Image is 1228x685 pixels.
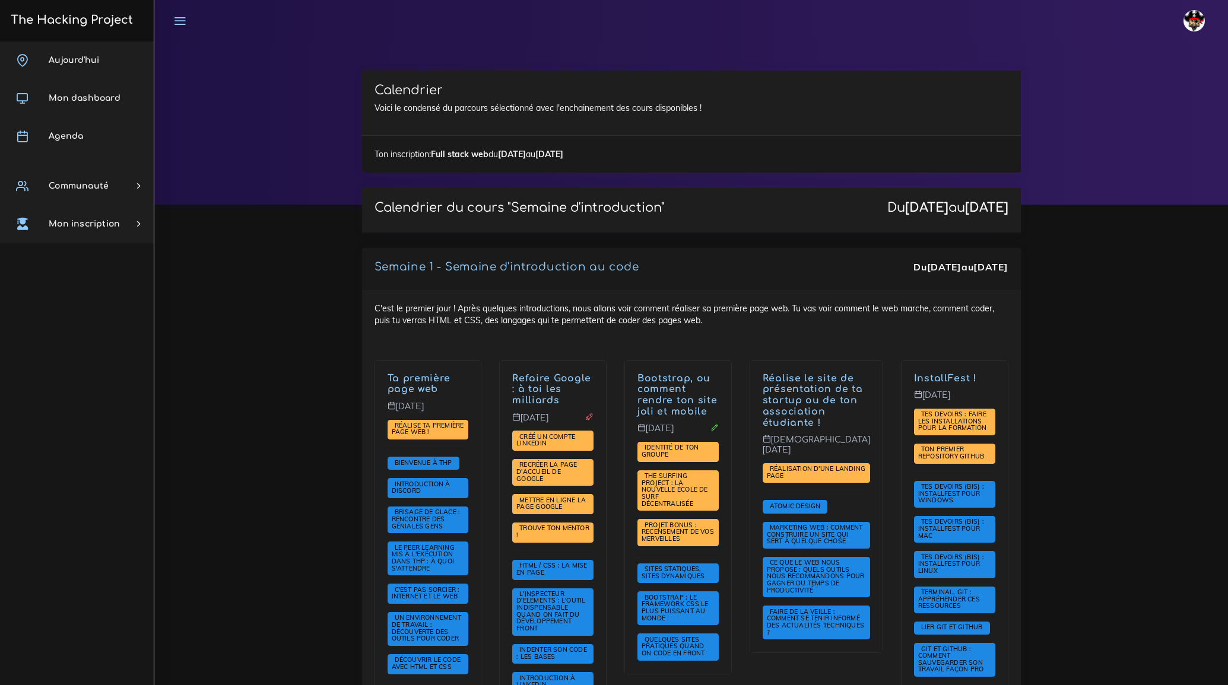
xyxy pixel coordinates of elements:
[516,433,575,448] a: Créé un compte LinkedIn
[710,423,719,432] i: Corrections cette journée là
[914,481,995,508] span: Nous allons te montrer comment mettre en place WSL 2 sur ton ordinateur Windows 10. Ne le fait pa...
[498,149,526,160] strong: [DATE]
[763,463,870,483] span: Le projet de toute une semaine ! Tu vas réaliser la page de présentation d'une organisation de to...
[642,444,699,459] a: Identité de ton groupe
[388,541,469,575] span: Nous verrons comment survivre avec notre pédagogie révolutionnaire
[375,102,1008,114] p: Voici le condensé du parcours sélectionné avec l'enchainement des cours disponibles !
[392,544,455,573] a: Le Peer learning mis à l'exécution dans THP : à quoi s'attendre
[914,516,995,543] span: Il est temps de faire toutes les installations nécéssaire au bon déroulement de ta formation chez...
[637,563,719,584] span: Nous allons voir la différence entre ces deux types de sites
[388,506,469,533] span: THP est avant tout un aventure humaine avec des rencontres. Avant de commencer nous allons te dem...
[512,413,594,432] p: [DATE]
[763,606,870,639] span: Maintenant que tu sais coder, nous allons te montrer quelques site sympathiques pour se tenir au ...
[392,655,461,671] span: Découvrir le code avec HTML et CSS
[388,373,451,395] a: Ta première page web
[512,373,594,406] p: C'est l'heure de ton premier véritable projet ! Tu vas recréer la très célèbre page d'accueil de ...
[516,562,587,577] a: HTML / CSS : la mise en page
[918,518,984,540] a: Tes devoirs (bis) : Installfest pour MAC
[49,181,109,190] span: Communauté
[637,470,719,511] span: Tu vas devoir refaire la page d'accueil de The Surfing Project, une école de code décentralisée. ...
[392,614,462,643] a: Un environnement de travail : découverte des outils pour coder
[388,584,469,604] span: Nous allons voir ensemble comment internet marche, et comment fonctionne une page web quand tu cl...
[1183,10,1205,31] img: avatar
[516,460,577,482] span: Recréer la page d'accueil de Google
[642,443,699,458] span: Identité de ton groupe
[918,410,990,432] span: Tes devoirs : faire les installations pour la formation
[918,482,984,504] span: Tes devoirs (bis) : Installfest pour Windows
[642,521,714,543] span: PROJET BONUS : recensement de vos merveilles
[516,590,585,633] a: L'inspecteur d'éléments : l'outil indispensable quand on fait du développement front
[49,219,120,228] span: Mon inscription
[767,559,865,594] a: Ce que le web nous propose : quels outils nous recommandons pour gagner du temps de productivité
[918,588,980,610] span: Terminal, Git : appréhender ces ressources
[914,622,990,635] span: Faire un lien sécurisé de Git et Github avec la création et l&#39;utilisation d&#39;une clé SSH. ...
[392,586,461,601] a: C'est pas sorcier : internet et le web
[388,612,469,646] span: Comment faire pour coder son premier programme ? Nous allons te montrer les outils pour pouvoir f...
[637,442,719,462] span: Nous allons te demander d'imaginer l'univers autour de ton groupe de travail.
[535,149,563,160] strong: [DATE]
[918,517,984,539] span: Tes devoirs (bis) : Installfest pour MAC
[918,553,984,575] a: Tes devoirs (bis) : Installfest pour Linux
[905,200,948,215] strong: [DATE]
[763,435,870,464] p: [DEMOGRAPHIC_DATA][DATE]
[642,472,708,508] a: The Surfing Project : la nouvelle école de surf décentralisée
[914,373,995,384] p: Journée InstallFest - Git & Github
[512,588,594,636] span: Tu en as peut être déjà entendu parler : l'inspecteur d'éléments permet d'analyser chaque recoin ...
[388,654,469,674] span: HTML et CSS permettent de réaliser une page web. Nous allons te montrer les bases qui te permettr...
[516,524,589,539] span: Trouve ton mentor !
[927,261,962,273] strong: [DATE]
[642,565,707,581] a: Sites statiques, sites dynamiques
[642,594,708,623] a: Bootstrap : le framework CSS le plus puissant au monde
[388,373,469,396] p: C'est le premier jour ! Après quelques introductions, nous allons voir comment réaliser sa premiè...
[918,483,984,505] a: Tes devoirs (bis) : Installfest pour Windows
[767,465,865,480] a: Réalisation d'une landing page
[642,471,708,507] span: The Surfing Project : la nouvelle école de surf décentralisée
[763,373,870,429] p: Et voilà ! Nous te donnerons les astuces marketing pour bien savoir vendre un concept ou une idée...
[392,480,450,496] a: Introduction à Discord
[767,524,863,546] a: Marketing web : comment construire un site qui sert à quelque chose
[914,551,995,578] span: Il est temps de faire toutes les installations nécéssaire au bon déroulement de ta formation chez...
[362,135,1021,173] div: Ton inscription: du au
[392,421,464,437] span: Réalise ta première page web !
[763,500,828,513] span: Tu vas voir comment penser composants quand tu fais des pages web.
[767,502,824,511] a: Atomic Design
[512,560,594,580] span: Maintenant que tu sais faire des pages basiques, nous allons te montrer comment faire de la mise ...
[767,523,863,545] span: Marketing web : comment construire un site qui sert à quelque chose
[49,132,83,141] span: Agenda
[642,636,707,658] a: Quelques sites pratiques quand on code en front
[392,480,450,495] span: Introduction à Discord
[913,260,1008,274] div: Du au
[512,431,594,451] span: Dans ce projet, tu vas mettre en place un compte LinkedIn et le préparer pour ta future vie.
[973,261,1008,273] strong: [DATE]
[512,644,594,664] span: Pourquoi et comment indenter son code ? Nous allons te montrer les astuces pour avoir du code lis...
[585,413,594,421] i: Projet à rendre ce jour-là
[512,522,594,543] span: Nous allons te demander de trouver la personne qui va t'aider à faire la formation dans les meill...
[516,496,586,512] a: Mettre en ligne la page Google
[642,565,707,580] span: Sites statiques, sites dynamiques
[637,591,719,625] span: Tu vas voir comment faire marcher Bootstrap, le framework CSS le plus populaire au monde qui te p...
[918,645,987,674] a: Git et GitHub : comment sauvegarder son travail façon pro
[516,496,586,511] span: Mettre en ligne la page Google
[375,200,665,215] p: Calendrier du cours "Semaine d'introduction"
[767,464,865,480] span: Réalisation d'une landing page
[918,553,984,575] span: Tes devoirs (bis) : Installfest pour Linux
[637,423,719,442] p: [DATE]
[431,149,488,160] strong: Full stack web
[914,444,995,464] span: Pour ce projet, nous allons te proposer d'utiliser ton nouveau terminal afin de faire marcher Git...
[516,461,577,483] a: Recréer la page d'accueil de Google
[516,646,587,661] a: Indenter son code : les bases
[512,494,594,514] span: Utilise tout ce que tu as vu jusqu'à présent pour faire profiter à la terre entière de ton super ...
[388,457,459,470] span: Salut à toi et bienvenue à The Hacking Project. Que tu sois avec nous pour 3 semaines, 12 semaine...
[918,445,988,460] span: Ton premier repository GitHub
[763,522,870,549] span: Marketing web : comment construire un site qui sert à quelque chose
[392,508,461,530] span: Brisage de glace : rencontre des géniales gens
[767,608,864,637] a: Faire de la veille : comment se tenir informé des actualités techniques ?
[49,94,120,103] span: Mon dashboard
[375,261,639,273] a: Semaine 1 - Semaine d'introduction au code
[637,633,719,660] span: Pour avoir des sites jolis, ce n'est pas que du bon sens et du feeling. Il suffit d'utiliser quel...
[918,623,986,632] a: Lier Git et Github
[392,656,461,671] a: Découvrir le code avec HTML et CSS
